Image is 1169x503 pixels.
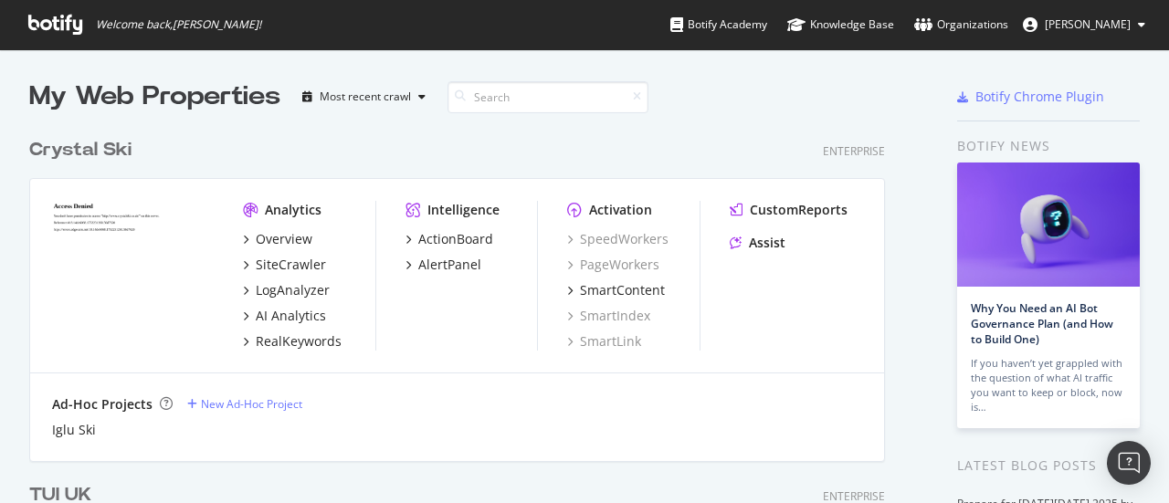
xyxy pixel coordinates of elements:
div: Latest Blog Posts [957,456,1140,476]
a: ActionBoard [405,230,493,248]
div: Knowledge Base [787,16,894,34]
img: Why You Need an AI Bot Governance Plan (and How to Build One) [957,162,1140,287]
a: SmartIndex [567,307,650,325]
button: [PERSON_NAME] [1008,10,1160,39]
div: AI Analytics [256,307,326,325]
div: Botify news [957,136,1140,156]
a: Overview [243,230,312,248]
a: New Ad-Hoc Project [187,396,302,412]
a: Why You Need an AI Bot Governance Plan (and How to Build One) [971,300,1113,347]
div: My Web Properties [29,79,280,115]
div: Botify Chrome Plugin [975,88,1104,106]
a: AI Analytics [243,307,326,325]
span: Olena Astafieva [1045,16,1131,32]
div: Organizations [914,16,1008,34]
div: Ad-Hoc Projects [52,395,153,414]
button: Most recent crawl [295,82,433,111]
div: CustomReports [750,201,848,219]
a: Assist [730,234,785,252]
div: Activation [589,201,652,219]
div: Assist [749,234,785,252]
div: Botify Academy [670,16,767,34]
div: ActionBoard [418,230,493,248]
a: AlertPanel [405,256,481,274]
a: Iglu Ski [52,421,96,439]
div: LogAnalyzer [256,281,330,299]
input: Search [448,81,648,113]
div: Crystal Ski [29,137,132,163]
a: LogAnalyzer [243,281,330,299]
div: If you haven’t yet grappled with the question of what AI traffic you want to keep or block, now is… [971,356,1126,414]
a: CustomReports [730,201,848,219]
div: Intelligence [427,201,500,219]
a: Crystal Ski [29,137,139,163]
img: crystalski.co.uk [52,201,214,330]
a: Botify Chrome Plugin [957,88,1104,106]
div: Most recent crawl [320,91,411,102]
div: Analytics [265,201,321,219]
div: Open Intercom Messenger [1107,441,1151,485]
div: SiteCrawler [256,256,326,274]
div: AlertPanel [418,256,481,274]
span: Welcome back, [PERSON_NAME] ! [96,17,261,32]
div: SmartContent [580,281,665,299]
a: SmartLink [567,332,641,351]
div: Overview [256,230,312,248]
div: New Ad-Hoc Project [201,396,302,412]
a: SmartContent [567,281,665,299]
a: RealKeywords [243,332,342,351]
div: Enterprise [823,143,885,159]
a: PageWorkers [567,256,659,274]
a: SiteCrawler [243,256,326,274]
div: RealKeywords [256,332,342,351]
a: SpeedWorkers [567,230,669,248]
